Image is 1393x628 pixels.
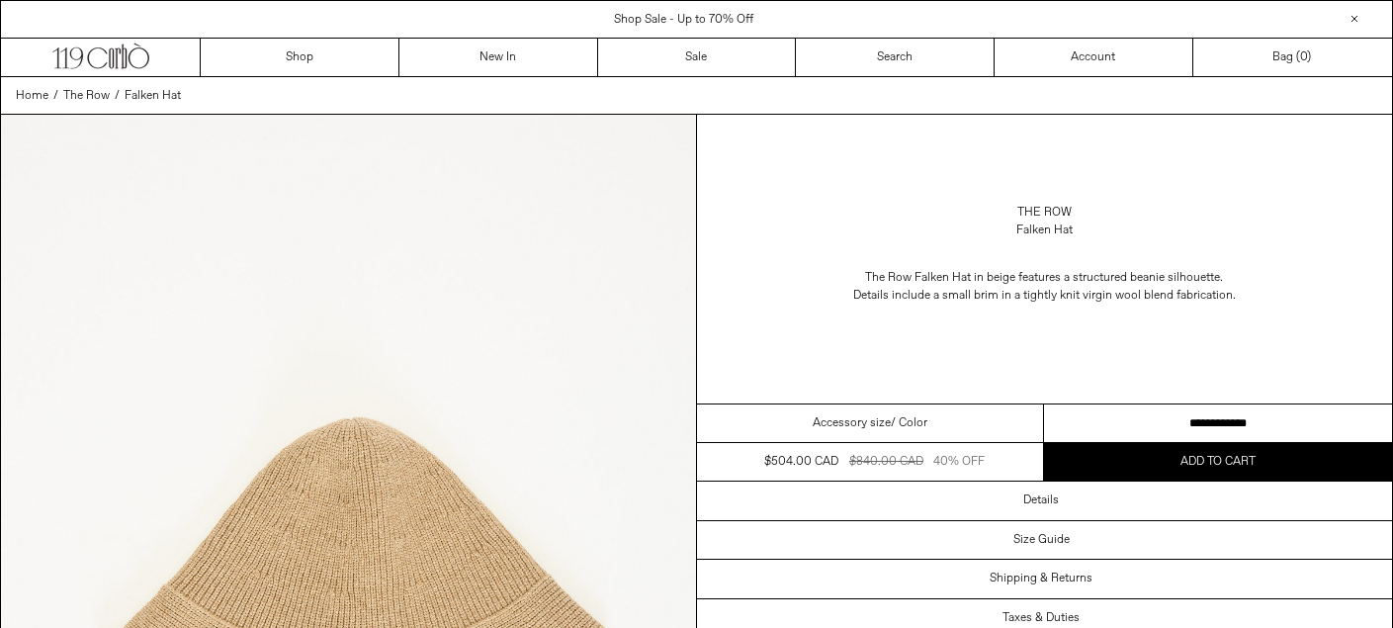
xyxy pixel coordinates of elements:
a: Account [995,39,1193,76]
span: The Row [63,88,110,104]
div: $840.00 CAD [849,453,923,471]
a: Bag () [1193,39,1392,76]
span: Home [16,88,48,104]
div: Falken Hat [1016,222,1073,239]
span: / [115,87,120,105]
span: Falken Hat [125,88,181,104]
div: 40% OFF [933,453,985,471]
a: The Row [63,87,110,105]
button: Add to cart [1044,443,1392,481]
span: Add to cart [1180,454,1256,470]
a: Shop [201,39,399,76]
span: ) [1300,48,1311,66]
span: Accessory size [813,414,891,432]
a: The Row [1017,204,1072,222]
span: / [53,87,58,105]
a: Sale [598,39,797,76]
p: The Row Falken Hat in beige features a structured beanie silhouette. Details include a small brim... [846,259,1242,314]
h3: Shipping & Returns [990,572,1092,585]
h3: Taxes & Duties [1002,611,1080,625]
span: 0 [1300,49,1307,65]
a: Search [796,39,995,76]
h3: Details [1023,493,1059,507]
a: Shop Sale - Up to 70% Off [614,12,753,28]
a: Home [16,87,48,105]
a: Falken Hat [125,87,181,105]
div: $504.00 CAD [764,453,838,471]
a: New In [399,39,598,76]
h3: Size Guide [1013,533,1070,547]
span: / Color [891,414,927,432]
